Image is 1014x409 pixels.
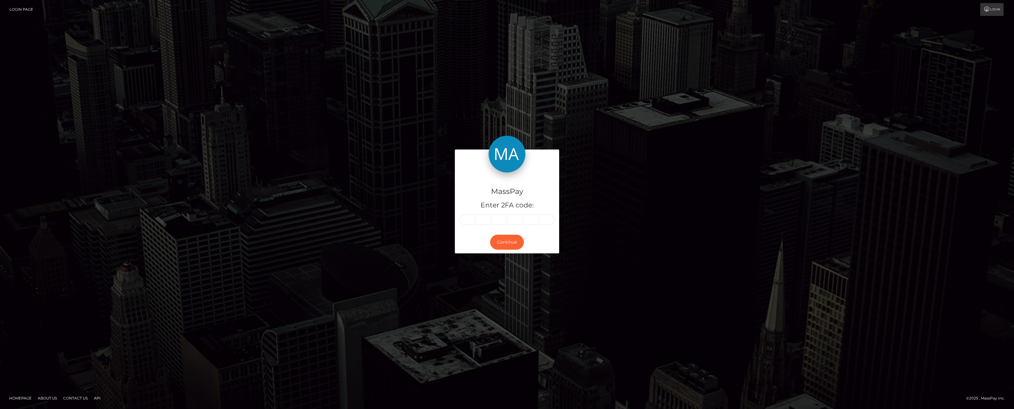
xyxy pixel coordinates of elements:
[10,3,33,16] a: Login Page
[980,3,1004,16] a: Login
[489,136,525,172] img: MassPay
[459,186,555,197] h4: MassPay
[966,395,1009,402] div: © 2025 , MassPay Inc.
[91,393,103,403] a: API
[7,393,34,403] a: Homepage
[61,393,90,403] a: Contact Us
[459,201,555,210] h5: Enter 2FA code:
[35,393,60,403] a: About Us
[490,235,524,250] button: Continue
